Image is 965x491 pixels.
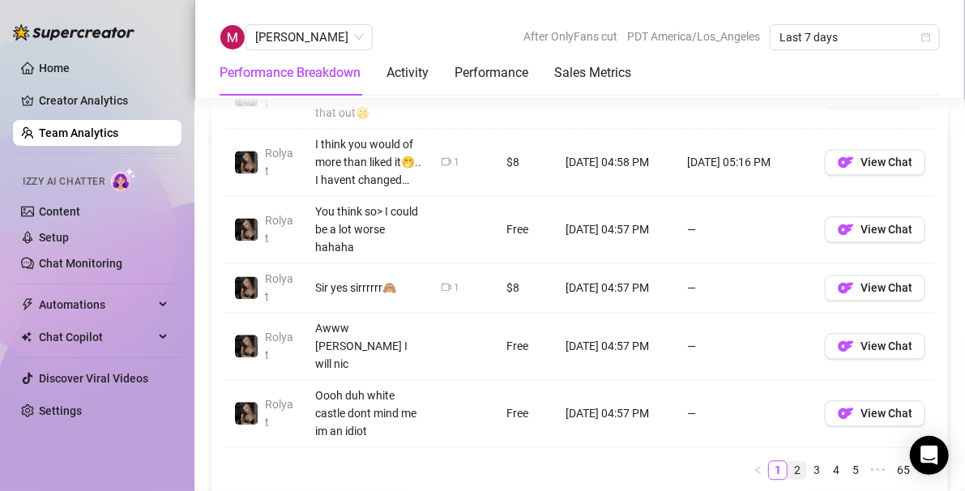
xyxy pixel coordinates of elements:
[838,221,854,237] img: OF
[220,63,361,83] div: Performance Breakdown
[235,151,258,173] img: Rolyat
[23,174,105,190] span: Izzy AI Chatter
[860,156,912,169] span: View Chat
[910,436,949,475] div: Open Intercom Messenger
[860,223,912,236] span: View Chat
[825,92,925,105] a: OFView Chat
[315,279,422,297] div: Sir yes sirrrrrr🙈
[454,155,459,170] div: 1
[39,62,70,75] a: Home
[265,147,293,177] span: Rolyat
[39,231,69,244] a: Setup
[39,88,169,113] a: Creator Analytics
[788,461,806,479] a: 2
[21,298,34,311] span: thunderbolt
[677,196,815,263] td: —
[754,465,763,475] span: left
[315,135,422,189] div: I think you would of more than liked it🤭.. I havent changed yetttt
[838,280,854,296] img: OF
[825,285,925,298] a: OFView Chat
[825,160,925,173] a: OFView Chat
[111,168,136,191] img: AI Chatter
[497,313,556,380] td: Free
[554,63,631,83] div: Sales Metrics
[808,461,826,479] a: 3
[556,196,677,263] td: [DATE] 04:57 PM
[556,129,677,196] td: [DATE] 04:58 PM
[556,263,677,313] td: [DATE] 04:57 PM
[39,372,148,385] a: Discover Viral Videos
[860,281,912,294] span: View Chat
[39,292,154,318] span: Automations
[39,205,80,218] a: Content
[860,407,912,420] span: View Chat
[838,338,854,354] img: OF
[265,272,293,303] span: Rolyat
[386,63,429,83] div: Activity
[220,25,245,49] img: Michael Roussin
[921,32,931,42] span: calendar
[838,405,854,421] img: OF
[265,214,293,245] span: Rolyat
[454,280,459,296] div: 1
[860,339,912,352] span: View Chat
[497,263,556,313] td: $8
[749,460,768,480] li: Previous Page
[825,400,925,426] button: OFView Chat
[627,24,760,49] span: PDT America/Los_Angeles
[442,156,451,166] span: video-camera
[235,402,258,425] img: Rolyat
[865,460,891,480] li: Next 5 Pages
[826,460,846,480] li: 4
[891,460,916,480] li: 65
[788,460,807,480] li: 2
[825,149,925,175] button: OFView Chat
[807,460,826,480] li: 3
[235,218,258,241] img: Rolyat
[255,25,363,49] span: Michael Roussin
[677,263,815,313] td: —
[39,257,122,270] a: Chat Monitoring
[39,324,154,350] span: Chat Copilot
[846,460,865,480] li: 5
[523,24,617,49] span: After OnlyFans cut
[779,25,930,49] span: Last 7 days
[825,344,925,357] a: OFView Chat
[315,386,422,440] div: Oooh duh white castle dont mind me im an idiot
[768,460,788,480] li: 1
[677,129,815,196] td: [DATE] 05:16 PM
[892,461,915,479] a: 65
[825,333,925,359] button: OFView Chat
[235,276,258,299] img: Rolyat
[825,216,925,242] button: OFView Chat
[749,460,768,480] button: left
[865,460,891,480] span: •••
[825,227,925,240] a: OFView Chat
[556,380,677,447] td: [DATE] 04:57 PM
[825,275,925,301] button: OFView Chat
[39,404,82,417] a: Settings
[847,461,865,479] a: 5
[315,203,422,256] div: You think so> I could be a lot worse hahaha
[442,282,451,292] span: video-camera
[265,398,293,429] span: Rolyat
[235,335,258,357] img: Rolyat
[556,313,677,380] td: [DATE] 04:57 PM
[497,380,556,447] td: Free
[769,461,787,479] a: 1
[455,63,528,83] div: Performance
[827,461,845,479] a: 4
[21,331,32,343] img: Chat Copilot
[497,129,556,196] td: $8
[39,126,118,139] a: Team Analytics
[825,411,925,424] a: OFView Chat
[838,154,854,170] img: OF
[265,331,293,361] span: Rolyat
[315,319,422,373] div: Awww [PERSON_NAME] I will nic
[677,313,815,380] td: —
[13,24,135,41] img: logo-BBDzfeDw.svg
[497,196,556,263] td: Free
[677,380,815,447] td: —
